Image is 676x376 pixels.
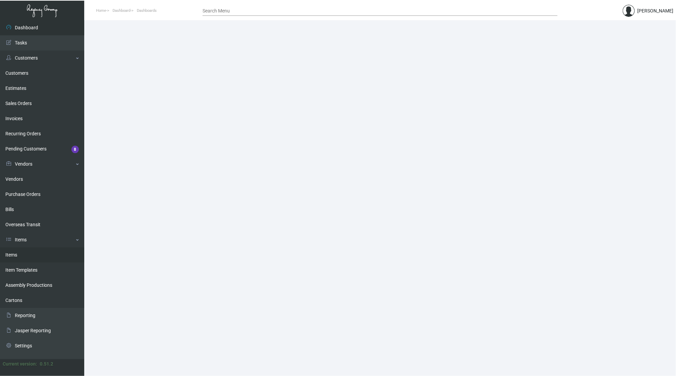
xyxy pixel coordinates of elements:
span: Dashboard [113,8,130,13]
span: Home [96,8,106,13]
div: Current version: [3,361,37,368]
div: 0.51.2 [40,361,53,368]
img: admin@bootstrapmaster.com [623,5,635,17]
div: [PERSON_NAME] [638,7,674,14]
span: Dashboards [137,8,157,13]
